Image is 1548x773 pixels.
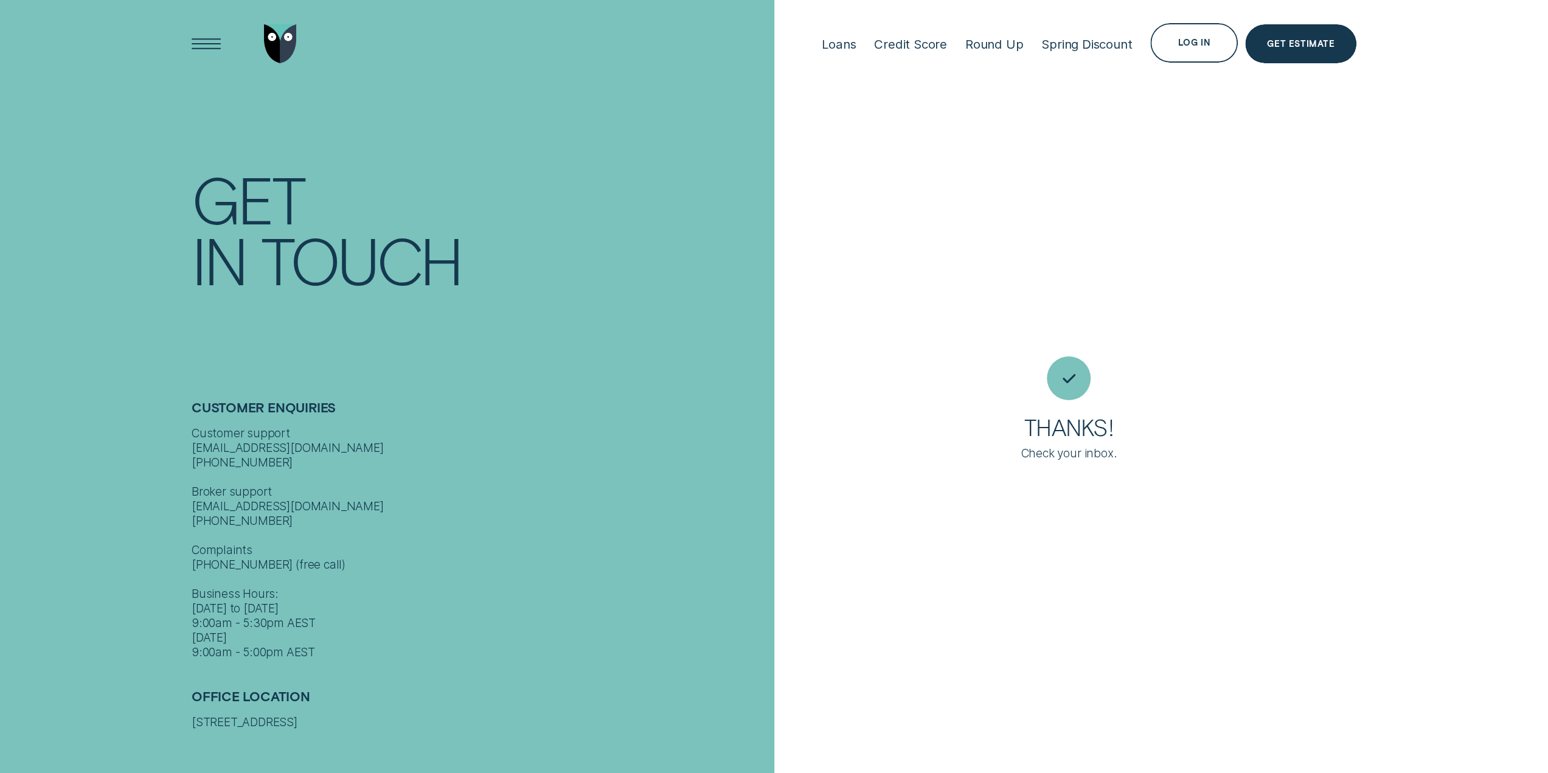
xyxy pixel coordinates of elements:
div: [STREET_ADDRESS] [192,715,767,729]
h2: Office Location [192,688,767,715]
div: Get [192,168,304,229]
div: Spring Discount [1041,36,1132,52]
div: Loans [822,36,856,52]
h2: Customer Enquiries [192,400,767,426]
div: Touch [261,229,461,289]
h1: Get In Touch [192,168,767,290]
img: Wisr [264,24,297,64]
div: In [192,229,246,289]
div: Round Up [965,36,1023,52]
button: Log in [1150,23,1238,63]
div: Credit Score [874,36,947,52]
h3: Thanks! [1024,417,1114,446]
div: Check your inbox. [1021,446,1117,460]
div: Customer support [EMAIL_ADDRESS][DOMAIN_NAME] [PHONE_NUMBER] Broker support [EMAIL_ADDRESS][DOMAI... [192,426,767,659]
button: Open Menu [187,24,226,64]
a: Get Estimate [1245,24,1356,64]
